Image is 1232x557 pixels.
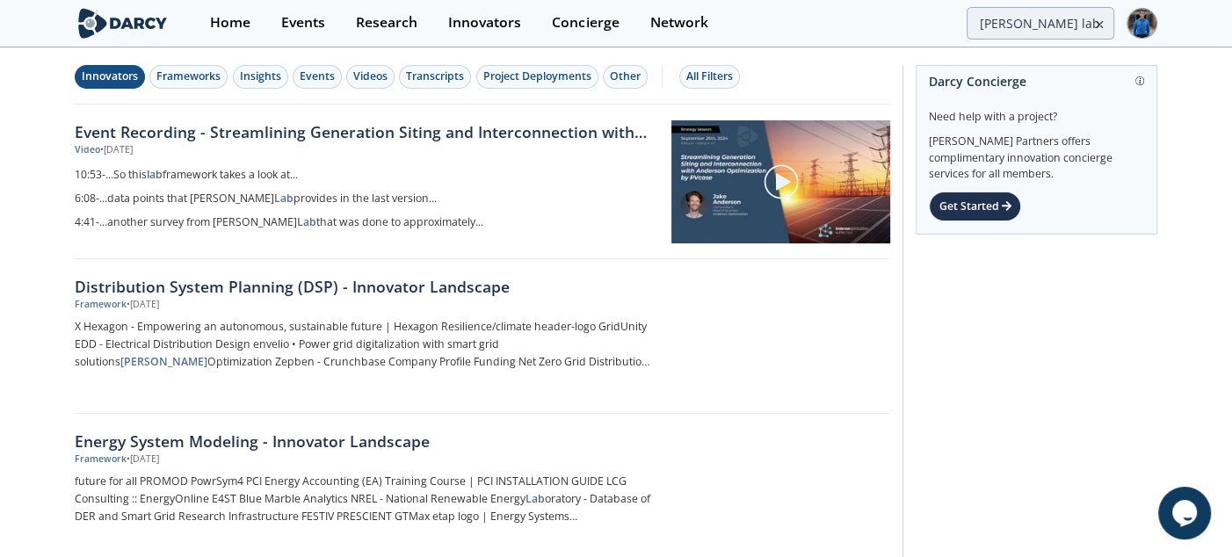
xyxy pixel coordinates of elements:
[610,69,641,84] div: Other
[75,120,659,143] a: Event Recording - Streamlining Generation Siting and Interconnection with [PERSON_NAME] Optimizat...
[127,298,159,312] div: • [DATE]
[149,65,228,89] button: Frameworks
[967,7,1114,40] input: Advanced Search
[763,163,800,200] img: play-chapters-gray.svg
[1158,487,1214,539] iframe: chat widget
[274,191,294,206] strong: Lab
[75,452,127,467] div: Framework
[300,69,335,84] div: Events
[147,167,163,182] strong: lab
[929,66,1144,97] div: Darcy Concierge
[75,143,100,157] div: Video
[82,69,138,84] div: Innovators
[100,143,133,157] div: • [DATE]
[1127,8,1157,39] img: Profile
[448,16,521,30] div: Innovators
[120,354,207,369] strong: [PERSON_NAME]
[686,69,733,84] div: All Filters
[293,65,342,89] button: Events
[929,192,1021,221] div: Get Started
[1135,76,1145,86] img: information.svg
[346,65,395,89] button: Videos
[127,452,159,467] div: • [DATE]
[75,211,659,235] a: 4:41-...another survey from [PERSON_NAME]Labthat was done to approximately...
[75,259,890,414] a: Distribution System Planning (DSP) - Innovator Landscape Framework •[DATE] X Hexagon - Empowering...
[240,69,281,84] div: Insights
[281,16,325,30] div: Events
[75,275,656,298] div: Distribution System Planning (DSP) - Innovator Landscape
[75,187,659,211] a: 6:08-...data points that [PERSON_NAME]Labprovides in the last version...
[75,8,170,39] img: logo-wide.svg
[75,65,145,89] button: Innovators
[603,65,648,89] button: Other
[356,16,417,30] div: Research
[353,69,388,84] div: Videos
[929,125,1144,183] div: [PERSON_NAME] Partners offers complimentary innovation concierge services for all members.
[75,318,656,371] p: X Hexagon - Empowering an autonomous, sustainable future | Hexagon Resilience/climate header-logo...
[399,65,471,89] button: Transcripts
[929,97,1144,125] div: Need help with a project?
[552,16,619,30] div: Concierge
[156,69,221,84] div: Frameworks
[75,298,127,312] div: Framework
[679,65,740,89] button: All Filters
[210,16,250,30] div: Home
[649,16,707,30] div: Network
[233,65,288,89] button: Insights
[406,69,464,84] div: Transcripts
[75,163,659,187] a: 10:53-...So thislabframework takes a look at...
[476,65,598,89] button: Project Deployments
[483,69,591,84] div: Project Deployments
[525,491,545,506] strong: Lab
[75,430,656,452] div: Energy System Modeling - Innovator Landscape
[75,473,656,525] p: future for all PROMOD PowrSym4 PCI Energy Accounting (EA) Training Course | PCI INSTALLATION GUID...
[297,214,316,229] strong: Lab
